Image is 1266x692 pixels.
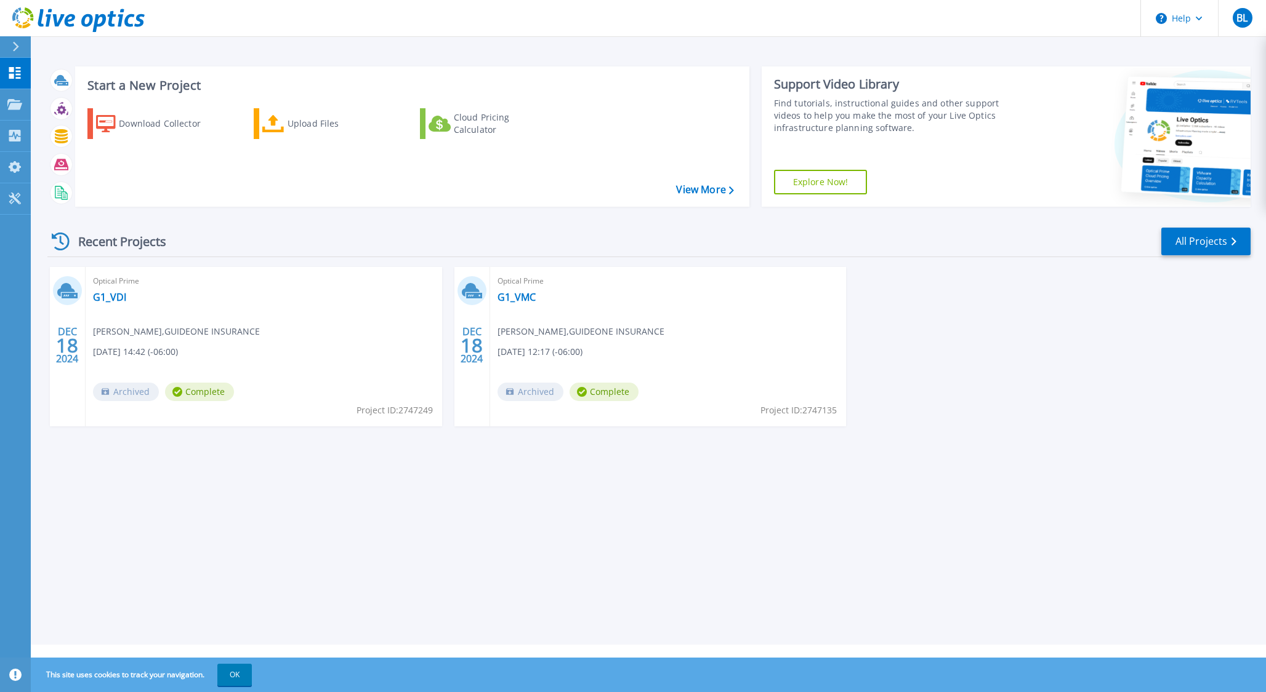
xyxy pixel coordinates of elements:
span: Project ID: 2747135 [760,404,837,417]
div: Cloud Pricing Calculator [454,111,552,136]
span: [DATE] 12:17 (-06:00) [498,345,583,359]
a: View More [676,184,733,196]
a: G1_VDI [93,291,126,303]
div: DEC 2024 [460,323,483,368]
span: Optical Prime [498,274,839,288]
span: 18 [461,340,483,351]
span: [DATE] 14:42 (-06:00) [93,345,178,359]
span: Complete [165,383,234,401]
span: BL [1236,13,1248,23]
span: 18 [56,340,78,351]
h3: Start a New Project [87,79,733,92]
a: Explore Now! [774,170,868,194]
div: Download Collector [119,111,217,136]
button: OK [217,664,252,686]
a: G1_VMC [498,291,536,303]
a: Upload Files [254,108,391,139]
a: Download Collector [87,108,225,139]
span: Complete [570,383,639,401]
span: Archived [93,383,159,401]
span: This site uses cookies to track your navigation. [34,664,252,686]
div: Find tutorials, instructional guides and other support videos to help you make the most of your L... [774,97,1024,134]
div: Support Video Library [774,76,1024,92]
span: Project ID: 2747249 [357,404,433,417]
a: All Projects [1161,228,1251,255]
span: Archived [498,383,563,401]
div: DEC 2024 [55,323,79,368]
span: [PERSON_NAME] , GUIDEONE INSURANCE [498,325,664,338]
span: [PERSON_NAME] , GUIDEONE INSURANCE [93,325,260,338]
div: Upload Files [288,111,386,136]
div: Recent Projects [47,226,183,257]
span: Optical Prime [93,274,435,288]
a: Cloud Pricing Calculator [420,108,557,139]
